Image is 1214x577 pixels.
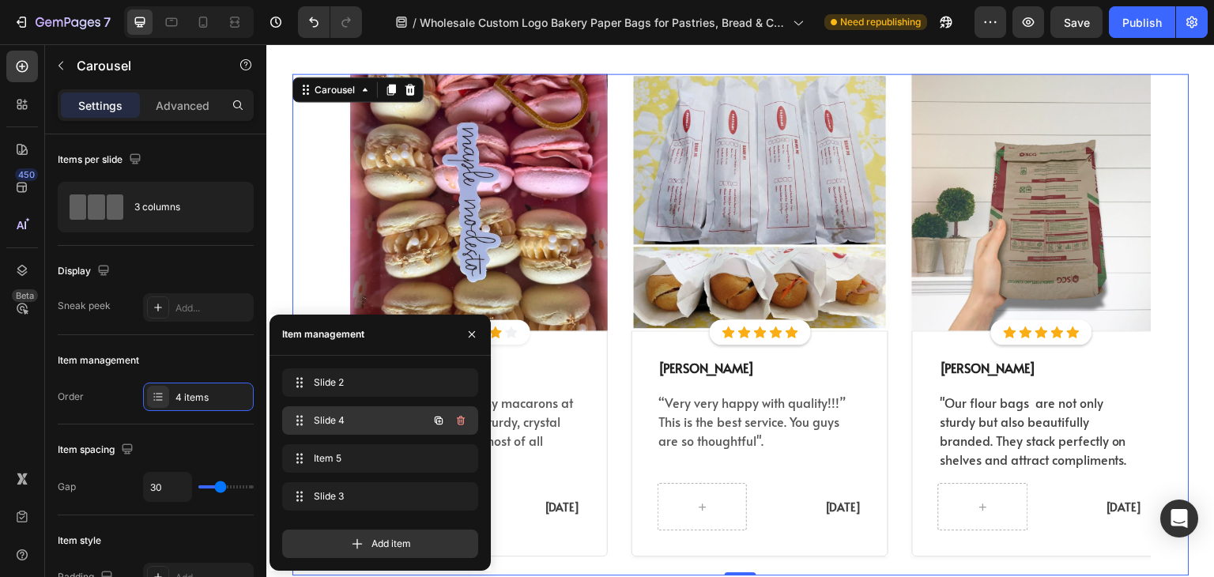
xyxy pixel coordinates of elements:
span: / [413,14,417,31]
p: [PERSON_NAME] [393,314,595,333]
div: Item management [58,353,139,368]
span: Slide 4 [314,413,403,428]
div: Order [58,390,84,404]
span: Save [1064,16,1090,29]
span: Item 5 [314,451,440,466]
div: Item style [58,534,101,548]
span: Slide 2 [314,375,440,390]
img: Alt Image [646,29,903,287]
iframe: To enrich screen reader interactions, please activate Accessibility in Grammarly extension settings [266,44,1214,577]
span: Add item [371,537,411,551]
div: Publish [1122,14,1162,31]
div: Beta [12,289,38,302]
div: Carousel [46,38,92,52]
p: [DATE] [508,454,595,471]
button: Publish [1109,6,1175,38]
span: “Very very happy with quality!!!” This is the best service. You guys are so thoughtful". [393,349,580,405]
div: Undo/Redo [298,6,362,38]
span: Need republishing [840,15,921,29]
input: Auto [144,473,191,501]
div: Gap [58,480,76,494]
div: Open Intercom Messenger [1160,500,1198,537]
span: Slide 3 [314,489,440,503]
div: Item spacing [58,439,137,461]
p: Advanced [156,97,209,114]
div: 4 items [175,390,250,405]
p: [DATE] [789,454,876,471]
div: 3 columns [134,189,231,225]
div: Sneak peek [58,299,111,313]
div: 450 [15,168,38,181]
p: "Our flour bags are not only sturdy but also beautifully branded. They stack perfectly on shelves... [673,349,876,424]
button: 7 [6,6,118,38]
p: 7 [104,13,111,32]
p: Settings [78,97,123,114]
p: [PERSON_NAME] [673,314,769,333]
p: Carousel [77,56,211,75]
div: Item management [282,327,364,341]
div: Items per slide [58,149,145,171]
button: Save [1050,6,1103,38]
div: Display [58,261,113,282]
span: Wholesale Custom Logo Bakery Paper Bags for Pastries, Bread & Cookies [420,14,786,31]
div: Add... [175,301,250,315]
